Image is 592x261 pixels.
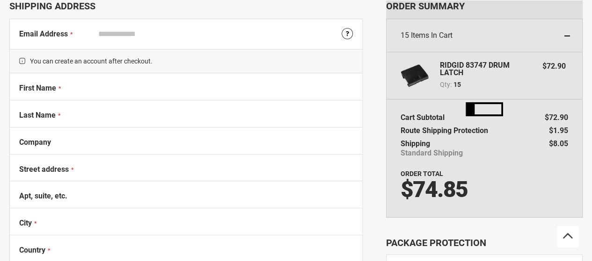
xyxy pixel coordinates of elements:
[9,0,363,12] div: Shipping Address
[19,191,67,200] span: Apt, suite, etc.
[19,84,56,92] span: First Name
[19,111,56,120] span: Last Name
[19,219,32,227] span: City
[19,165,69,174] span: Street address
[19,29,68,38] span: Email Address
[386,236,583,250] div: Package Protection
[466,102,503,116] img: Loading...
[19,246,45,254] span: Country
[10,49,362,73] span: You can create an account after checkout.
[19,138,51,147] span: Company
